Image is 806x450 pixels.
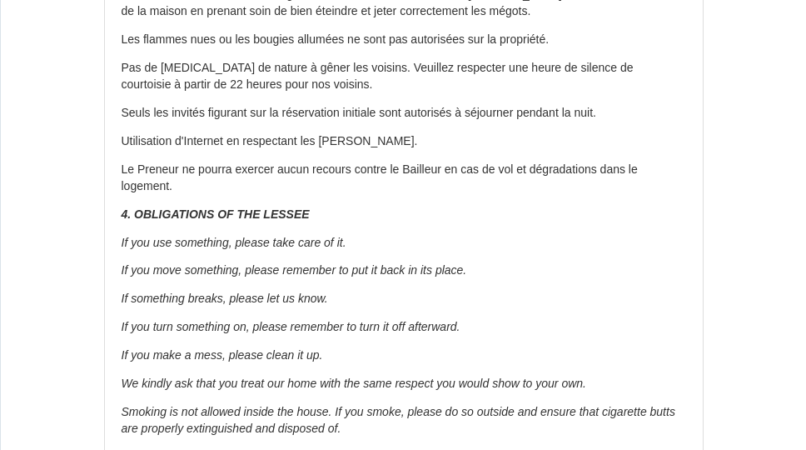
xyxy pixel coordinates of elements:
em: Smoking is not allowed inside the house. If you smoke, please do so outside and ensure that cigar... [122,405,675,435]
p: Seuls les invités figurant sur la réservation initiale sont autorisés à séjourner pendant la nuit. [122,105,686,122]
em: We kindly ask that you treat our home with the same respect you would show to your own. [122,377,586,390]
p: Le Preneur ne pourra exercer aucun recours contre le Bailleur en cas de vol et dégradations dans ... [122,162,686,195]
p: Pas de [MEDICAL_DATA] de nature à gêner les voisins. Veuillez respecter une heure de silence de c... [122,60,686,93]
em: If something breaks, please let us know. [122,292,328,305]
em: 4. OBLIGATIONS OF THE LESSEE [122,207,310,221]
p: Les flammes nues ou les bougies allumées ne sont pas autorisées sur la propriété. [122,32,686,48]
em: If you use something, please take care of it. [122,236,346,249]
p: Utilisation d'Internet en respectant les [PERSON_NAME]. [122,133,686,150]
em: If you make a mess, please clean it up. [122,348,323,362]
em: If you move something, please remember to put it back in its place. [122,263,467,277]
em: If you turn something on, please remember to turn it off afterward. [122,320,460,333]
